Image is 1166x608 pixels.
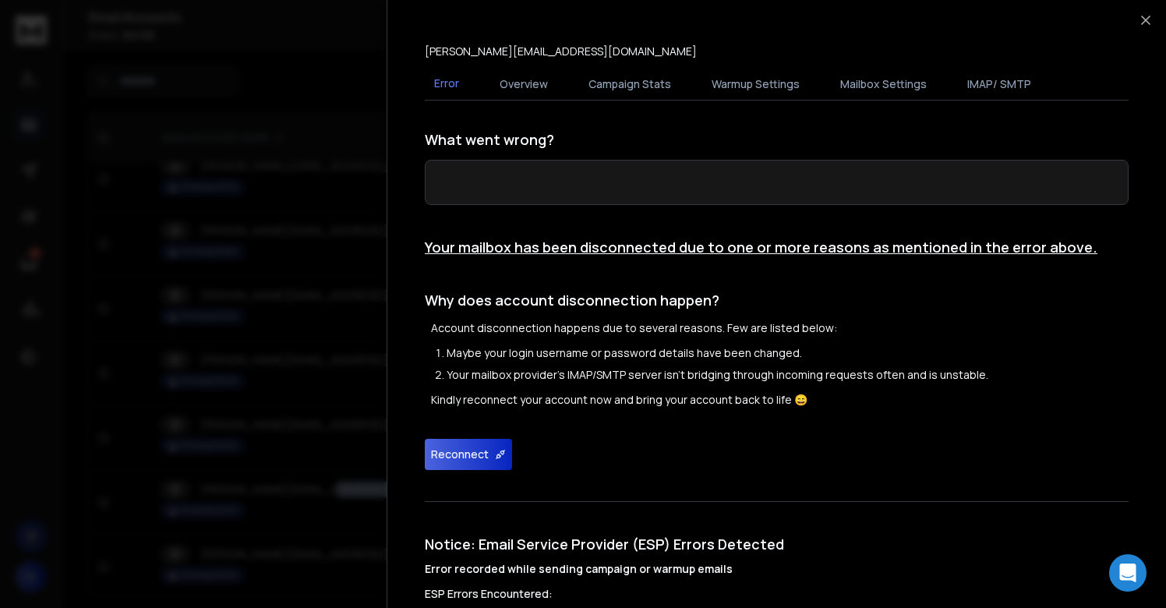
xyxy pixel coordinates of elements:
[425,439,512,470] button: Reconnect
[958,67,1041,101] button: IMAP/ SMTP
[831,67,936,101] button: Mailbox Settings
[425,533,1129,577] h1: Notice: Email Service Provider (ESP) Errors Detected
[425,129,1129,150] h1: What went wrong?
[1109,554,1147,592] div: Open Intercom Messenger
[447,345,1129,361] li: Maybe your login username or password details have been changed.
[425,289,1129,311] h1: Why does account disconnection happen?
[425,44,697,59] p: [PERSON_NAME][EMAIL_ADDRESS][DOMAIN_NAME]
[490,67,557,101] button: Overview
[431,320,1129,336] p: Account disconnection happens due to several reasons. Few are listed below:
[447,367,1129,383] li: Your mailbox provider's IMAP/SMTP server isn't bridging through incoming requests often and is un...
[425,66,468,102] button: Error
[579,67,680,101] button: Campaign Stats
[425,236,1129,258] h1: Your mailbox has been disconnected due to one or more reasons as mentioned in the error above.
[425,586,1129,602] h3: ESP Errors Encountered:
[431,392,1129,408] p: Kindly reconnect your account now and bring your account back to life 😄
[702,67,809,101] button: Warmup Settings
[425,561,1129,577] h4: Error recorded while sending campaign or warmup emails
